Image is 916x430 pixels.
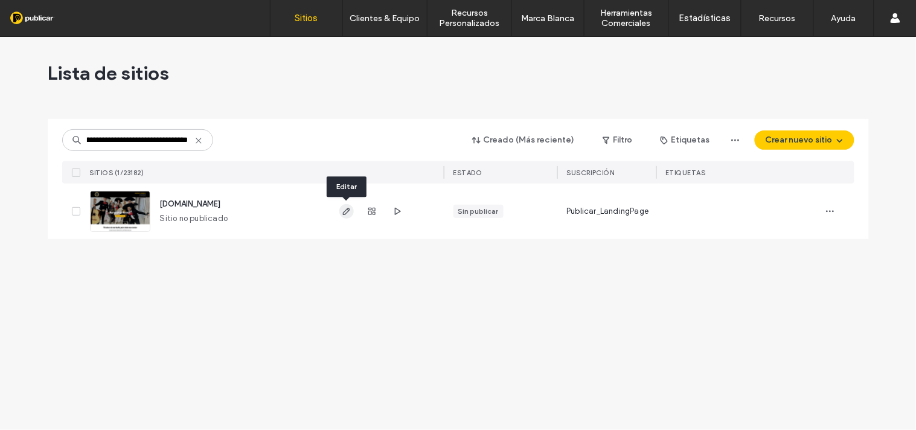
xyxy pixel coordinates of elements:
[650,130,721,150] button: Etiquetas
[453,168,482,177] span: ESTADO
[26,8,59,19] span: Ayuda
[666,168,706,177] span: ETIQUETAS
[522,13,575,24] label: Marca Blanca
[350,13,420,24] label: Clientes & Equipo
[567,168,615,177] span: Suscripción
[428,8,511,28] label: Recursos Personalizados
[831,13,856,24] label: Ayuda
[755,130,854,150] button: Crear nuevo sitio
[591,130,645,150] button: Filtro
[585,8,668,28] label: Herramientas Comerciales
[295,13,318,24] label: Sitios
[160,213,228,225] span: Sitio no publicado
[679,13,731,24] label: Estadísticas
[327,176,367,197] div: Editar
[462,130,586,150] button: Creado (Más reciente)
[458,206,499,217] div: Sin publicar
[759,13,796,24] label: Recursos
[567,205,649,217] span: Publicar_LandingPage
[90,168,144,177] span: SITIOS (1/23182)
[160,199,221,208] a: [DOMAIN_NAME]
[48,61,170,85] span: Lista de sitios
